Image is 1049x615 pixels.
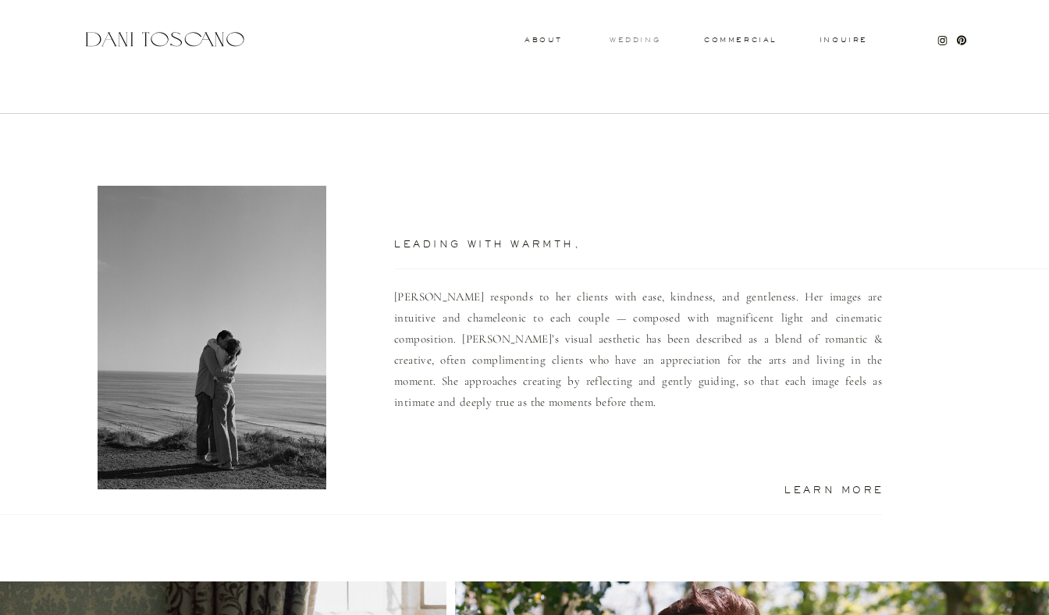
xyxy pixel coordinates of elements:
h3: Leading with warmth, [394,240,781,253]
a: wedding [610,37,660,42]
a: commercial [704,37,776,43]
a: Inquire [819,37,869,44]
p: [PERSON_NAME] responds to her clients with ease, kindness, and gentleness. Her images are intuiti... [394,286,882,460]
a: About [524,37,559,42]
a: Learn More [748,485,884,493]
